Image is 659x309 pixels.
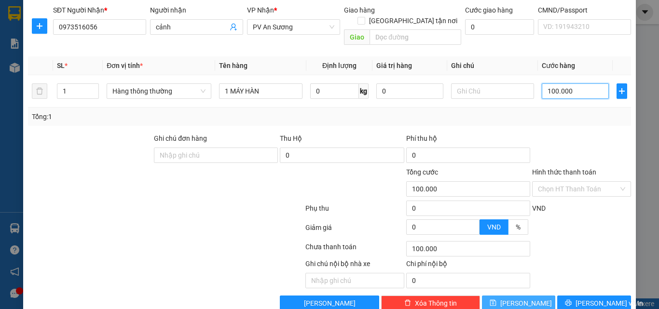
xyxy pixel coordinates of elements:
[304,298,356,309] span: [PERSON_NAME]
[576,298,643,309] span: [PERSON_NAME] và In
[465,19,534,35] input: Cước giao hàng
[487,223,501,231] span: VND
[32,83,47,99] button: delete
[219,83,302,99] input: VD: Bàn, Ghế
[150,5,243,15] div: Người nhận
[53,5,146,15] div: SĐT Người Nhận
[230,23,237,31] span: user-add
[532,168,596,176] label: Hình thức thanh toán
[32,111,255,122] div: Tổng: 1
[500,298,552,309] span: [PERSON_NAME]
[344,29,370,45] span: Giao
[538,5,631,15] div: CMND/Passport
[451,83,535,99] input: Ghi Chú
[516,223,521,231] span: %
[304,203,405,220] div: Phụ thu
[57,62,65,69] span: SL
[406,168,438,176] span: Tổng cước
[154,134,207,142] label: Ghi chú đơn hàng
[219,62,247,69] span: Tên hàng
[253,20,334,34] span: PV An Sương
[344,6,375,14] span: Giao hàng
[532,204,546,212] span: VND
[305,258,404,273] div: Ghi chú nội bộ nhà xe
[376,83,443,99] input: 0
[415,298,457,309] span: Xóa Thông tin
[376,62,412,69] span: Giá trị hàng
[465,6,513,14] label: Cước giao hàng
[32,18,47,34] button: plus
[280,134,302,142] span: Thu Hộ
[305,273,404,288] input: Nhập ghi chú
[406,133,530,148] div: Phí thu hộ
[370,29,461,45] input: Dọc đường
[304,222,405,239] div: Giảm giá
[359,83,369,99] span: kg
[32,22,47,30] span: plus
[542,62,575,69] span: Cước hàng
[490,299,496,307] span: save
[247,6,274,14] span: VP Nhận
[406,258,530,273] div: Chi phí nội bộ
[154,148,278,163] input: Ghi chú đơn hàng
[322,62,357,69] span: Định lượng
[112,84,206,98] span: Hàng thông thường
[617,87,627,95] span: plus
[565,299,572,307] span: printer
[365,15,461,26] span: [GEOGRAPHIC_DATA] tận nơi
[404,299,411,307] span: delete
[304,242,405,258] div: Chưa thanh toán
[617,83,628,99] button: plus
[447,56,538,75] th: Ghi chú
[107,62,143,69] span: Đơn vị tính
